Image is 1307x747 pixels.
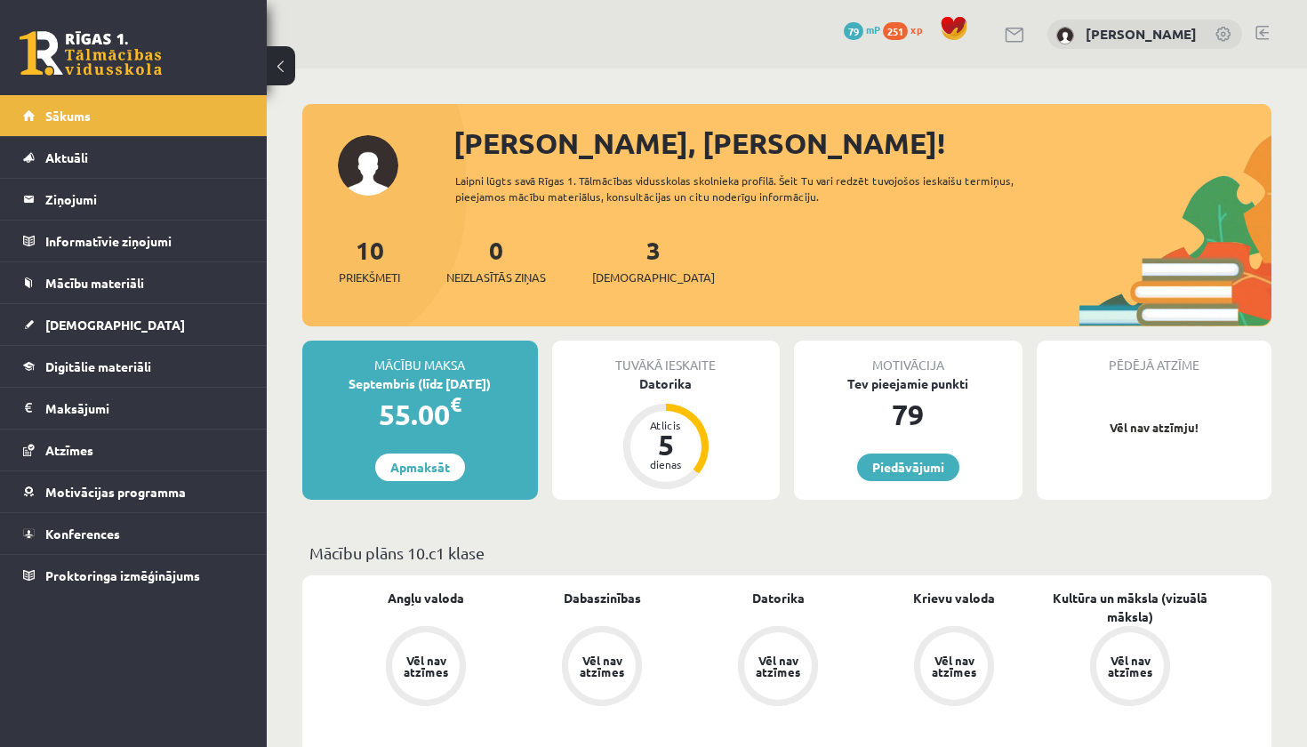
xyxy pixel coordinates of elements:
[401,655,451,678] div: Vēl nav atzīmes
[794,393,1022,436] div: 79
[23,95,245,136] a: Sākums
[794,341,1022,374] div: Motivācija
[23,513,245,554] a: Konferences
[453,122,1271,165] div: [PERSON_NAME], [PERSON_NAME]!
[45,484,186,500] span: Motivācijas programma
[552,374,781,393] div: Datorika
[929,655,979,678] div: Vēl nav atzīmes
[45,221,245,261] legend: Informatīvie ziņojumi
[338,626,514,710] a: Vēl nav atzīmes
[23,430,245,470] a: Atzīmes
[910,22,922,36] span: xp
[388,589,464,607] a: Angļu valoda
[23,137,245,178] a: Aktuāli
[20,31,162,76] a: Rīgas 1. Tālmācības vidusskola
[1037,341,1272,374] div: Pēdējā atzīme
[23,388,245,429] a: Maksājumi
[913,589,995,607] a: Krievu valoda
[753,655,803,678] div: Vēl nav atzīmes
[23,179,245,220] a: Ziņojumi
[552,341,781,374] div: Tuvākā ieskaite
[450,391,461,417] span: €
[857,454,959,481] a: Piedāvājumi
[592,234,715,286] a: 3[DEMOGRAPHIC_DATA]
[639,420,693,430] div: Atlicis
[302,393,538,436] div: 55.00
[302,341,538,374] div: Mācību maksa
[564,589,641,607] a: Dabaszinības
[866,626,1042,710] a: Vēl nav atzīmes
[690,626,866,710] a: Vēl nav atzīmes
[45,108,91,124] span: Sākums
[45,317,185,333] span: [DEMOGRAPHIC_DATA]
[45,358,151,374] span: Digitālie materiāli
[446,234,546,286] a: 0Neizlasītās ziņas
[302,374,538,393] div: Septembris (līdz [DATE])
[1086,25,1197,43] a: [PERSON_NAME]
[514,626,690,710] a: Vēl nav atzīmes
[1046,419,1263,437] p: Vēl nav atzīmju!
[45,442,93,458] span: Atzīmes
[639,430,693,459] div: 5
[794,374,1022,393] div: Tev pieejamie punkti
[45,388,245,429] legend: Maksājumi
[752,589,805,607] a: Datorika
[1105,655,1155,678] div: Vēl nav atzīmes
[45,149,88,165] span: Aktuāli
[23,304,245,345] a: [DEMOGRAPHIC_DATA]
[45,275,144,291] span: Mācību materiāli
[1056,27,1074,44] img: Emīls Brakše
[1042,626,1218,710] a: Vēl nav atzīmes
[552,374,781,492] a: Datorika Atlicis 5 dienas
[45,526,120,542] span: Konferences
[1042,589,1218,626] a: Kultūra un māksla (vizuālā māksla)
[866,22,880,36] span: mP
[577,655,627,678] div: Vēl nav atzīmes
[455,173,1037,205] div: Laipni lūgts savā Rīgas 1. Tālmācības vidusskolas skolnieka profilā. Šeit Tu vari redzēt tuvojošo...
[639,459,693,470] div: dienas
[883,22,931,36] a: 251 xp
[375,454,465,481] a: Apmaksāt
[339,234,400,286] a: 10Priekšmeti
[23,471,245,512] a: Motivācijas programma
[844,22,863,40] span: 79
[23,555,245,596] a: Proktoringa izmēģinājums
[446,269,546,286] span: Neizlasītās ziņas
[45,567,200,583] span: Proktoringa izmēģinājums
[883,22,908,40] span: 251
[23,346,245,387] a: Digitālie materiāli
[23,262,245,303] a: Mācību materiāli
[339,269,400,286] span: Priekšmeti
[309,541,1264,565] p: Mācību plāns 10.c1 klase
[23,221,245,261] a: Informatīvie ziņojumi
[592,269,715,286] span: [DEMOGRAPHIC_DATA]
[844,22,880,36] a: 79 mP
[45,179,245,220] legend: Ziņojumi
